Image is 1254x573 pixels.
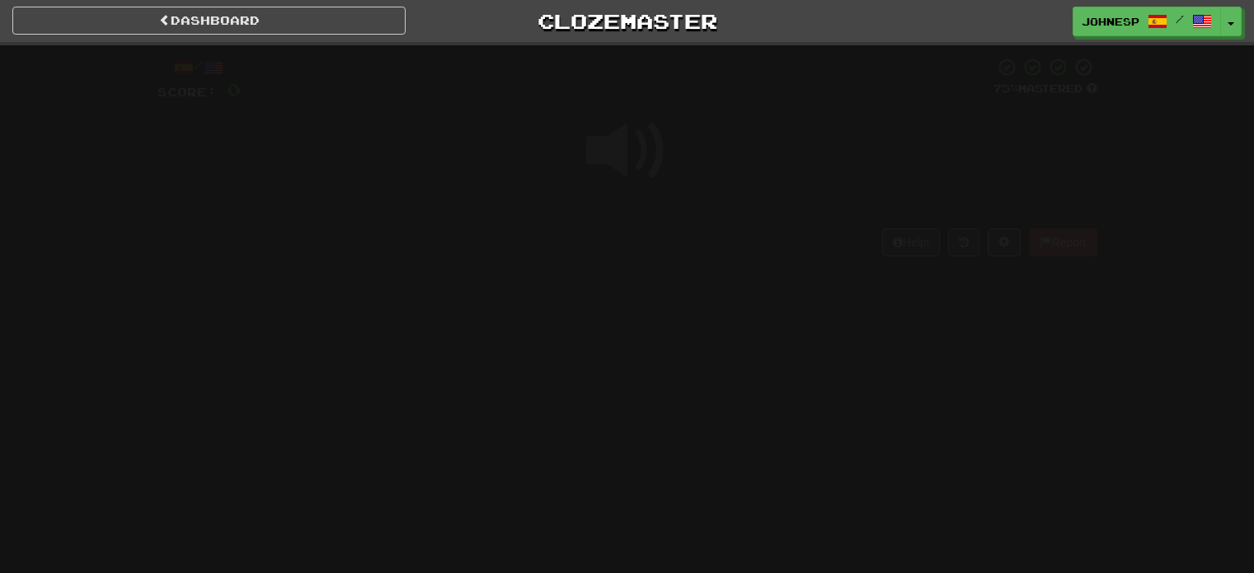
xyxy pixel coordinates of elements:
span: / [1176,13,1184,25]
button: Help! [882,228,941,256]
div: / [157,57,241,77]
span: 0 [693,44,707,63]
button: Report [1029,228,1097,256]
span: 75 % [993,82,1018,95]
span: 0 [392,44,406,63]
span: JohnEsp [1082,14,1139,29]
a: Clozemaster [430,7,824,35]
span: 10 [947,44,975,63]
a: Dashboard [12,7,406,35]
div: Mastered [993,82,1097,96]
button: Round history (alt+y) [948,228,979,256]
a: JohnEsp / [1073,7,1221,36]
span: 0 [227,79,241,100]
span: Score: [157,85,217,99]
